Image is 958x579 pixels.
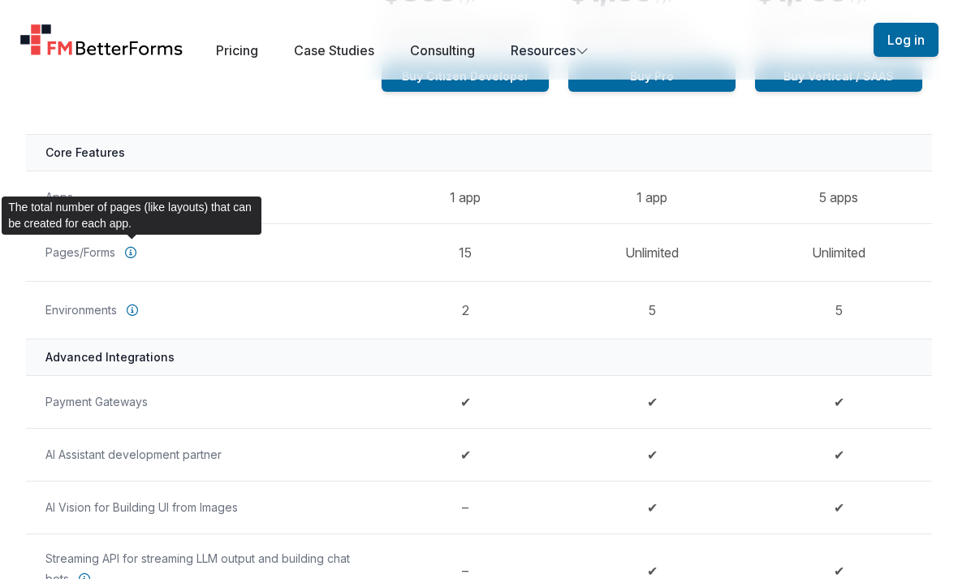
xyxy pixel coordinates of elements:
th: Apps [26,171,372,223]
td: Unlimited [745,223,932,281]
td: ✔ [559,375,745,428]
th: Payment Gateways [26,375,372,428]
th: Pages/Forms [26,223,372,281]
th: Environments [26,281,372,339]
th: AI Vision for Building UI from Images [26,481,372,534]
a: Home [19,24,183,56]
td: 5 apps [745,171,932,223]
td: 15 [372,223,559,281]
a: Case Studies [294,42,374,58]
td: 1 app [559,171,745,223]
td: ✔ [745,428,932,481]
td: 2 [372,281,559,339]
td: ✔ [559,481,745,534]
td: ✔ [372,375,559,428]
a: Pricing [216,42,258,58]
button: Resources [511,41,589,60]
td: Unlimited [559,223,745,281]
td: 5 [745,281,932,339]
th: Core Features [26,134,932,171]
td: 5 [559,281,745,339]
td: ✔ [372,428,559,481]
td: ✔ [745,375,932,428]
a: Consulting [410,42,475,58]
td: ✔ [559,428,745,481]
td: – [372,481,559,534]
td: ✔ [745,481,932,534]
th: AI Assistant development partner [26,428,372,481]
th: Advanced Integrations [26,339,932,375]
td: 1 app [372,171,559,223]
button: Log in [874,23,939,57]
